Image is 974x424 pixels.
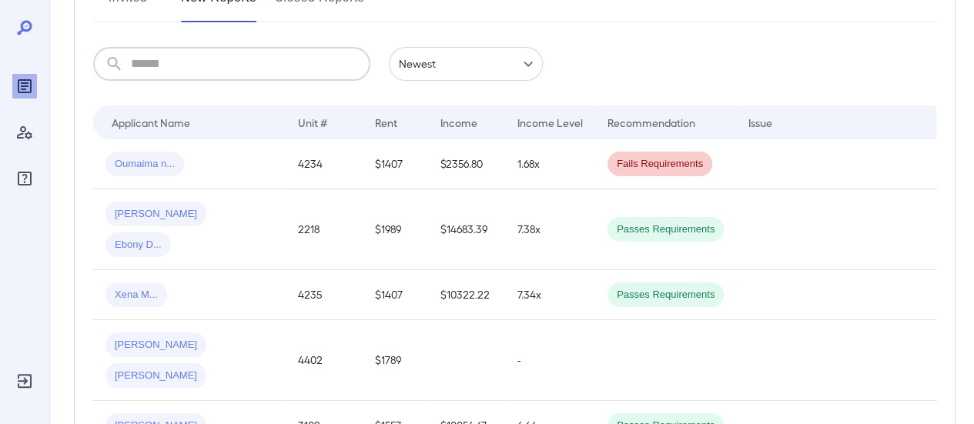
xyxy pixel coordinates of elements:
span: Fails Requirements [607,157,712,172]
td: 7.34x [505,270,595,320]
div: Log Out [12,369,37,393]
div: FAQ [12,166,37,191]
div: Applicant Name [112,113,190,132]
div: Newest [389,47,543,81]
div: Unit # [298,113,327,132]
td: 4234 [286,139,363,189]
td: - [505,320,595,401]
td: 1.68x [505,139,595,189]
span: [PERSON_NAME] [105,369,206,383]
div: Issue [748,113,773,132]
div: Rent [375,113,400,132]
td: $2356.80 [428,139,505,189]
td: 4235 [286,270,363,320]
td: $1789 [363,320,428,401]
span: [PERSON_NAME] [105,207,206,222]
span: Xena M... [105,288,167,302]
td: $1989 [363,189,428,270]
td: $1407 [363,270,428,320]
div: Recommendation [607,113,695,132]
div: Income [440,113,477,132]
span: Oumaima n... [105,157,184,172]
td: $10322.22 [428,270,505,320]
td: 2218 [286,189,363,270]
span: Passes Requirements [607,288,724,302]
td: 4402 [286,320,363,401]
div: Manage Users [12,120,37,145]
span: [PERSON_NAME] [105,338,206,352]
span: Ebony D... [105,238,171,252]
td: $1407 [363,139,428,189]
div: Income Level [517,113,583,132]
td: 7.38x [505,189,595,270]
div: Reports [12,74,37,98]
span: Passes Requirements [607,222,724,237]
td: $14683.39 [428,189,505,270]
